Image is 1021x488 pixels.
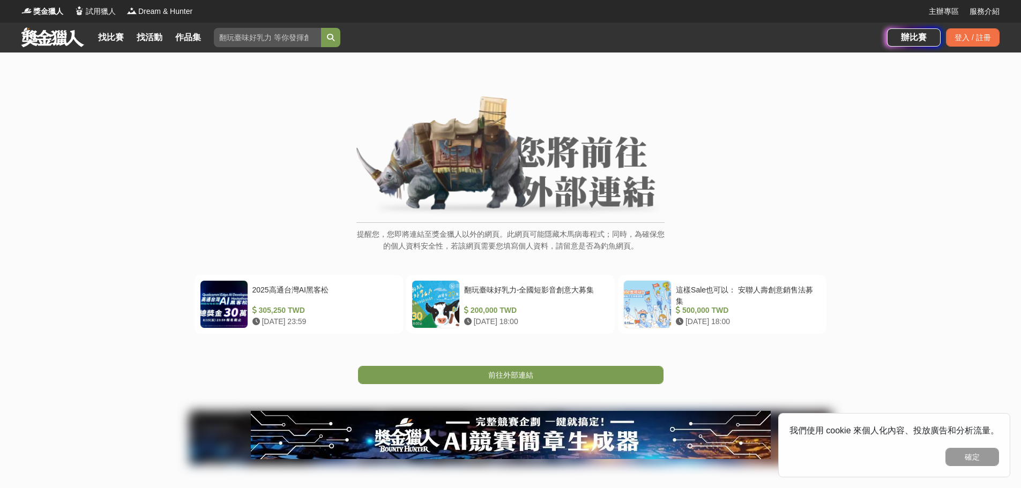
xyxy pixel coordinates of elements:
a: 作品集 [171,30,205,45]
img: Logo [21,5,32,16]
a: 服務介紹 [970,6,1000,17]
a: 找活動 [132,30,167,45]
span: 獎金獵人 [33,6,63,17]
img: External Link Banner [356,96,665,217]
span: Dream & Hunter [138,6,192,17]
p: 提醒您，您即將連結至獎金獵人以外的網頁。此網頁可能隱藏木馬病毒程式；同時，為確保您的個人資料安全性，若該網頁需要您填寫個人資料，請留意是否為釣魚網頁。 [356,228,665,263]
a: 找比賽 [94,30,128,45]
img: Logo [126,5,137,16]
div: [DATE] 18:00 [464,316,605,327]
div: 翻玩臺味好乳力-全國短影音創意大募集 [464,284,605,305]
a: 翻玩臺味好乳力-全國短影音創意大募集 200,000 TWD [DATE] 18:00 [406,275,615,334]
img: Logo [74,5,85,16]
a: LogoDream & Hunter [126,6,192,17]
a: 主辦專區 [929,6,959,17]
a: 2025高通台灣AI黑客松 305,250 TWD [DATE] 23:59 [195,275,403,334]
button: 確定 [945,448,999,466]
span: 前往外部連結 [488,371,533,379]
img: e66c81bb-b616-479f-8cf1-2a61d99b1888.jpg [251,411,771,459]
span: 我們使用 cookie 來個人化內容、投放廣告和分析流量。 [789,426,999,435]
a: 這樣Sale也可以： 安聯人壽創意銷售法募集 500,000 TWD [DATE] 18:00 [618,275,826,334]
span: 試用獵人 [86,6,116,17]
div: 500,000 TWD [676,305,817,316]
div: 2025高通台灣AI黑客松 [252,284,393,305]
div: 200,000 TWD [464,305,605,316]
div: 305,250 TWD [252,305,393,316]
input: 翻玩臺味好乳力 等你發揮創意！ [214,28,321,47]
a: Logo試用獵人 [74,6,116,17]
a: Logo獎金獵人 [21,6,63,17]
div: 這樣Sale也可以： 安聯人壽創意銷售法募集 [676,284,817,305]
div: [DATE] 23:59 [252,316,393,327]
a: 辦比賽 [887,28,941,47]
div: 登入 / 註冊 [946,28,1000,47]
a: 前往外部連結 [358,366,664,384]
div: [DATE] 18:00 [676,316,817,327]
